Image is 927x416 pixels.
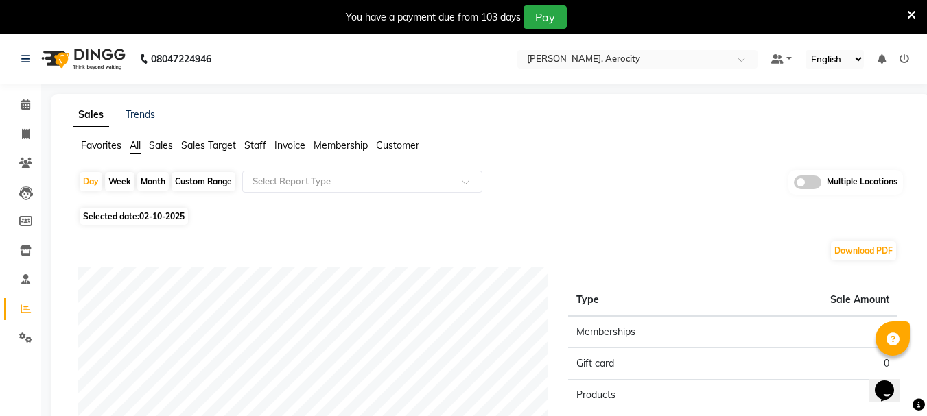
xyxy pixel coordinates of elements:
span: All [130,139,141,151]
a: Sales [73,103,109,127]
iframe: chat widget [869,361,913,402]
span: 02-10-2025 [139,211,185,221]
button: Pay [524,5,567,29]
th: Sale Amount [733,284,897,316]
span: Favorites [81,139,121,151]
img: logo [35,40,129,78]
span: Selected date: [80,208,188,225]
span: Sales Target [181,139,236,151]
td: Memberships [568,316,733,348]
div: Day [80,172,102,191]
span: Staff [244,139,266,151]
span: Membership [314,139,368,151]
td: 0 [733,379,897,411]
div: Custom Range [172,172,235,191]
a: Trends [126,108,155,121]
span: Customer [376,139,419,151]
div: You have a payment due from 103 days [346,10,521,25]
button: Download PDF [831,241,896,260]
td: Products [568,379,733,411]
td: 0 [733,347,897,379]
span: Multiple Locations [827,175,897,189]
td: Gift card [568,347,733,379]
span: Invoice [274,139,305,151]
b: 08047224946 [151,40,211,78]
th: Type [568,284,733,316]
span: Sales [149,139,173,151]
div: Month [137,172,169,191]
div: Week [105,172,134,191]
td: 0 [733,316,897,348]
